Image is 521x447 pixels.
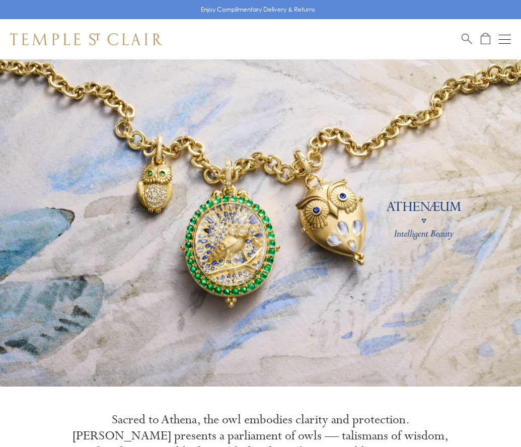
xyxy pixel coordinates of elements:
button: Open navigation [499,33,511,45]
a: Search [462,33,472,45]
a: Open Shopping Bag [481,33,490,45]
p: Enjoy Complimentary Delivery & Returns [201,5,315,15]
img: Temple St. Clair [10,33,162,45]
